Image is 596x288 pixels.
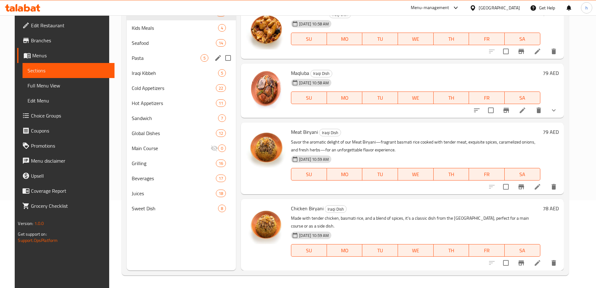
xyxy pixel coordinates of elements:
[311,70,332,77] span: Iraqi Dish
[514,44,529,59] button: Branch-specific-item
[17,168,114,183] a: Upsell
[499,103,514,118] button: Branch-specific-item
[291,204,323,213] span: Chicken Biryani
[514,255,529,270] button: Branch-specific-item
[362,33,398,45] button: TU
[362,244,398,257] button: TU
[17,48,114,63] a: Menus
[132,24,218,32] span: Kids Meals
[543,128,559,136] h6: 79 AED
[297,21,331,27] span: [DATE] 10:58 AM
[127,96,236,111] div: Hot Appetizers11
[216,129,226,137] div: items
[291,214,540,230] p: Made with tender chicken, basmati rice, and a blend of spices, it's a classic dish from the [GEOG...
[325,206,346,213] span: Iraqi Dish
[127,81,236,96] div: Cold Appetizers22
[534,183,541,191] a: Edit menu item
[132,205,218,212] div: Sweet Dish
[127,3,236,218] nav: Menu sections
[365,170,395,179] span: TU
[505,244,540,257] button: SA
[201,54,208,62] div: items
[216,190,226,197] div: items
[546,44,561,59] button: delete
[31,187,109,195] span: Coverage Report
[127,111,236,126] div: Sandwich7
[294,34,324,44] span: SU
[216,175,226,181] span: 17
[17,183,114,198] a: Coverage Report
[132,39,216,47] span: Seafood
[31,127,109,134] span: Coupons
[246,128,286,168] img: Meat Biryani
[436,170,467,179] span: TH
[218,25,226,31] span: 4
[294,170,324,179] span: SU
[505,92,540,104] button: SA
[132,69,218,77] div: Iraqi Kibbeh
[499,256,512,270] span: Select to update
[294,93,324,102] span: SU
[291,244,327,257] button: SU
[18,230,47,238] span: Get support on:
[213,53,223,63] button: edit
[28,67,109,74] span: Sections
[471,34,502,44] span: FR
[365,93,395,102] span: TU
[28,82,109,89] span: Full Menu View
[514,179,529,194] button: Branch-specific-item
[132,175,216,182] span: Beverages
[31,142,109,149] span: Promotions
[434,244,469,257] button: TH
[291,33,327,45] button: SU
[17,153,114,168] a: Menu disclaimer
[291,92,327,104] button: SU
[327,33,363,45] button: MO
[216,84,226,92] div: items
[534,48,541,55] a: Edit menu item
[546,179,561,194] button: delete
[17,123,114,138] a: Coupons
[216,99,226,107] div: items
[325,205,347,213] div: Iraqi Dish
[246,204,286,244] img: Chicken Biryani
[365,246,395,255] span: TU
[201,55,208,61] span: 5
[319,129,341,136] span: Iraqi Dish
[132,129,216,137] div: Global Dishes
[132,84,216,92] span: Cold Appetizers
[436,34,467,44] span: TH
[400,246,431,255] span: WE
[484,104,497,117] span: Select to update
[132,114,218,122] span: Sandwich
[291,68,309,78] span: Maqluba
[23,78,114,93] a: Full Menu View
[329,93,360,102] span: MO
[327,244,363,257] button: MO
[469,92,505,104] button: FR
[499,180,512,193] span: Select to update
[534,259,541,267] a: Edit menu item
[297,233,331,238] span: [DATE] 10:59 AM
[362,168,398,181] button: TU
[329,170,360,179] span: MO
[216,100,226,106] span: 11
[17,198,114,213] a: Grocery Checklist
[469,103,484,118] button: sort-choices
[23,63,114,78] a: Sections
[507,93,538,102] span: SA
[400,34,431,44] span: WE
[471,170,502,179] span: FR
[329,246,360,255] span: MO
[31,37,109,44] span: Branches
[216,130,226,136] span: 12
[218,206,226,212] span: 8
[132,99,216,107] span: Hot Appetizers
[218,24,226,32] div: items
[546,255,561,270] button: delete
[546,103,561,118] button: show more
